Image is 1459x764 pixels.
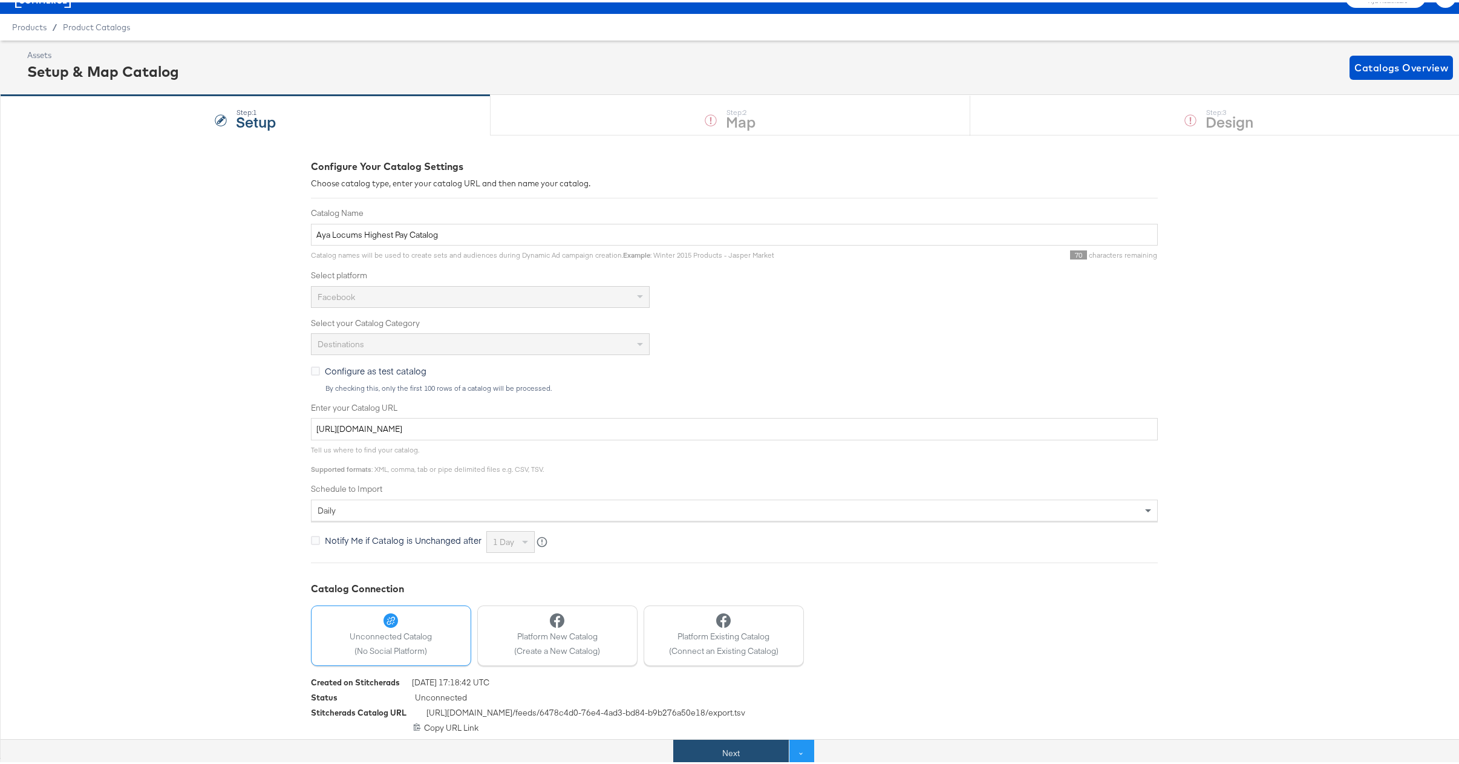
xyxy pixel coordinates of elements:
div: Catalog Connection [311,580,1158,593]
strong: Setup [236,109,276,129]
div: Created on Stitcherads [311,674,400,686]
label: Select your Catalog Category [311,315,1158,327]
span: (Connect an Existing Catalog) [669,643,778,655]
span: / [47,20,63,30]
button: Catalogs Overview [1350,53,1453,77]
div: Stitcherads Catalog URL [311,705,406,716]
strong: Supported formats [311,462,371,471]
label: Enter your Catalog URL [311,400,1158,411]
a: Product Catalogs [63,20,130,30]
div: Setup & Map Catalog [27,59,179,79]
span: Notify Me if Catalog is Unchanged after [325,532,481,544]
div: Choose catalog type, enter your catalog URL and then name your catalog. [311,175,1158,187]
span: Configure as test catalog [325,362,426,374]
div: Copy URL Link [311,720,1158,731]
span: [URL][DOMAIN_NAME] /feeds/ 6478c4d0-76e4-4ad3-bd84-b9b276a50e18 /export.tsv [426,705,745,720]
span: [DATE] 17:18:42 UTC [412,674,489,690]
span: Catalog names will be used to create sets and audiences during Dynamic Ad campaign creation. : Wi... [311,248,774,257]
div: Step: 1 [236,106,276,114]
span: Destinations [318,336,364,347]
div: Assets [27,47,179,59]
span: Products [12,20,47,30]
span: Platform Existing Catalog [669,629,778,640]
button: Platform New Catalog(Create a New Catalog) [477,603,638,664]
button: Unconnected Catalog(No Social Platform) [311,603,471,664]
input: Name your catalog e.g. My Dynamic Product Catalog [311,221,1158,244]
span: Catalogs Overview [1354,57,1448,74]
div: Configure Your Catalog Settings [311,157,1158,171]
label: Schedule to Import [311,481,1158,492]
span: Tell us where to find your catalog. : XML, comma, tab or pipe delimited files e.g. CSV, TSV. [311,443,544,471]
strong: Example [623,248,650,257]
span: 1 day [493,534,514,545]
span: Facebook [318,289,355,300]
label: Catalog Name [311,205,1158,217]
span: Unconnected [415,690,467,705]
label: Select platform [311,267,1158,279]
div: characters remaining [774,248,1158,258]
span: 70 [1070,248,1087,257]
div: By checking this, only the first 100 rows of a catalog will be processed. [325,382,1158,390]
div: Status [311,690,338,701]
span: daily [318,503,336,514]
span: (Create a New Catalog) [514,643,600,655]
input: Enter Catalog URL, e.g. http://www.example.com/products.xml [311,416,1158,438]
button: Platform Existing Catalog(Connect an Existing Catalog) [644,603,804,664]
span: Platform New Catalog [514,629,600,640]
span: (No Social Platform) [350,643,432,655]
span: Unconnected Catalog [350,629,432,640]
